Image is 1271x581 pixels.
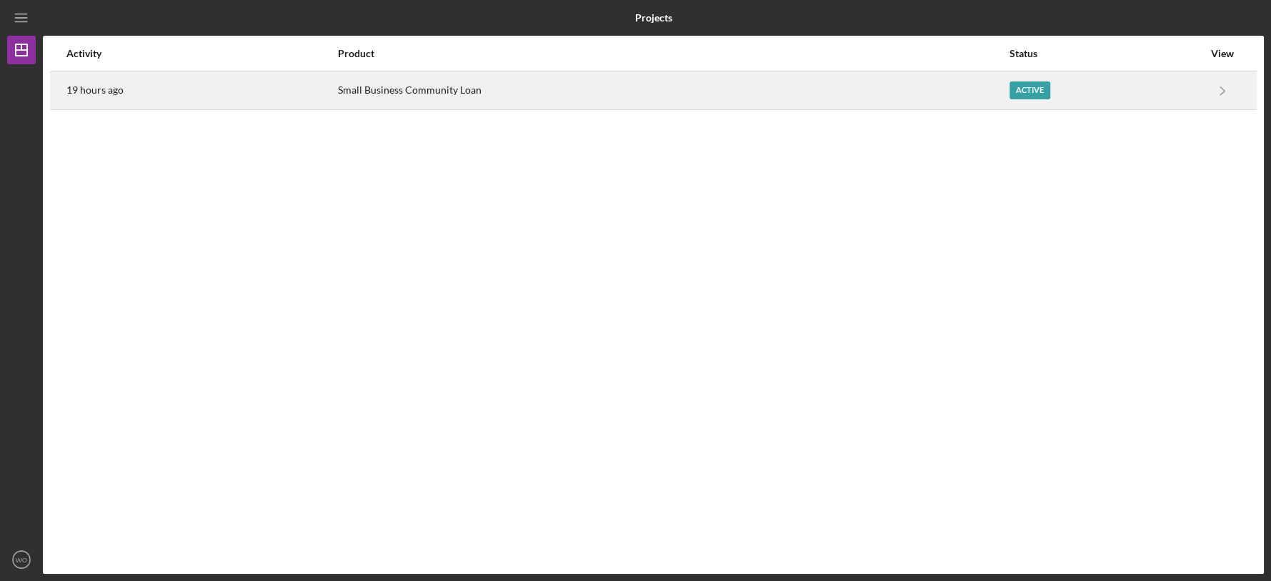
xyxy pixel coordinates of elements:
text: WO [16,556,28,564]
time: 2025-09-11 21:23 [66,84,124,96]
div: Status [1010,48,1203,59]
div: View [1205,48,1240,59]
div: Activity [66,48,337,59]
div: Product [338,48,1008,59]
div: Small Business Community Loan [338,73,1008,109]
b: Projects [635,12,672,24]
button: WO [7,545,36,574]
div: Active [1010,81,1050,99]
